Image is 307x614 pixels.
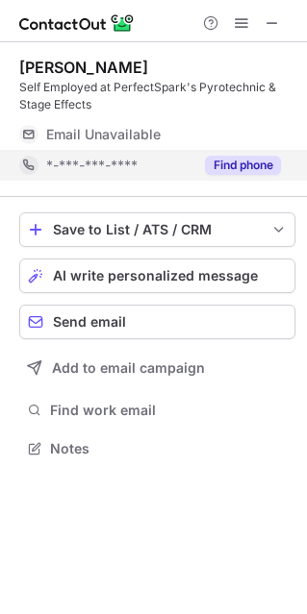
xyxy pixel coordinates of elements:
span: AI write personalized message [53,268,258,283]
div: Self Employed at PerfectSpark's Pyrotechnic & Stage Effects [19,79,295,113]
span: Send email [53,314,126,330]
img: ContactOut v5.3.10 [19,12,135,35]
button: Send email [19,305,295,339]
span: Notes [50,440,288,457]
button: Find work email [19,397,295,424]
button: Add to email campaign [19,351,295,385]
div: Save to List / ATS / CRM [53,222,262,237]
div: [PERSON_NAME] [19,58,148,77]
button: save-profile-one-click [19,212,295,247]
span: Add to email campaign [52,360,205,376]
span: Find work email [50,402,288,419]
span: Email Unavailable [46,126,161,143]
button: Notes [19,435,295,462]
button: AI write personalized message [19,258,295,293]
button: Reveal Button [205,156,281,175]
